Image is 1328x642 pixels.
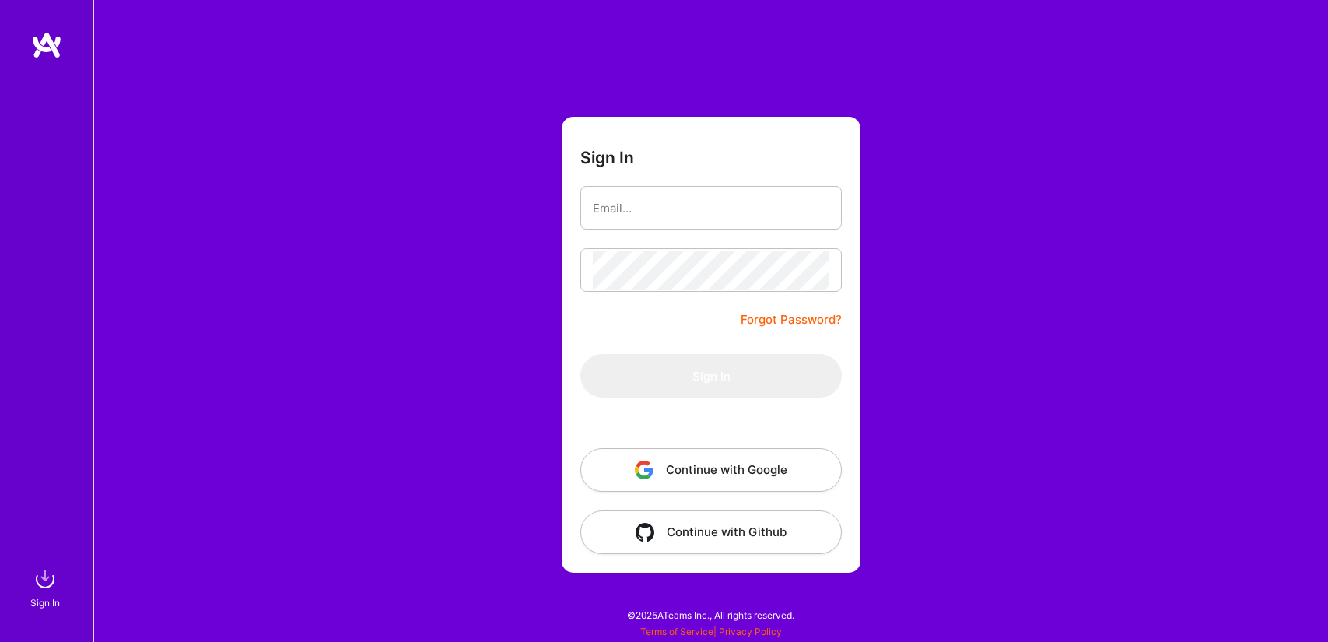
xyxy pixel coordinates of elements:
[93,595,1328,634] div: © 2025 ATeams Inc., All rights reserved.
[580,448,842,492] button: Continue with Google
[741,310,842,329] a: Forgot Password?
[640,626,713,637] a: Terms of Service
[580,148,634,167] h3: Sign In
[719,626,782,637] a: Privacy Policy
[33,563,61,611] a: sign inSign In
[640,626,782,637] span: |
[30,595,60,611] div: Sign In
[636,523,654,542] img: icon
[580,354,842,398] button: Sign In
[30,563,61,595] img: sign in
[580,510,842,554] button: Continue with Github
[593,188,829,228] input: Email...
[31,31,62,59] img: logo
[635,461,653,479] img: icon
